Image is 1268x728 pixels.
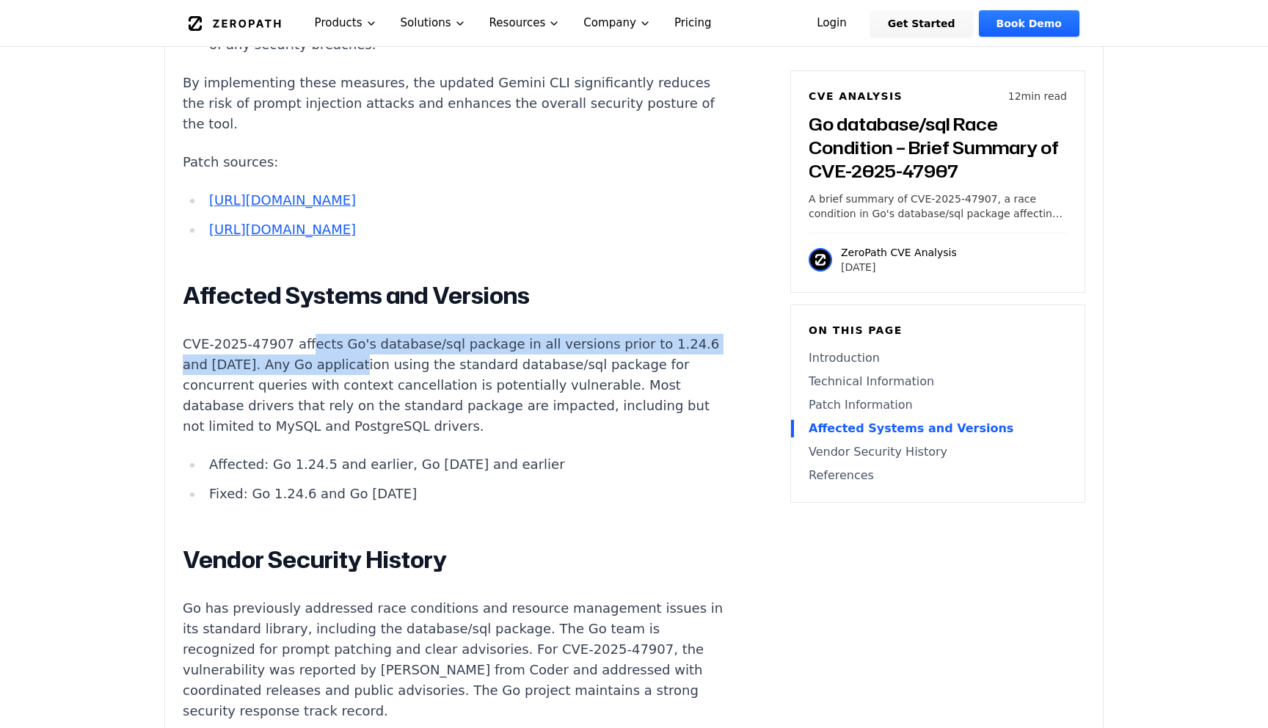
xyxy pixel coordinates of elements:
[809,420,1067,437] a: Affected Systems and Versions
[799,10,864,37] a: Login
[870,10,973,37] a: Get Started
[209,192,356,208] a: [URL][DOMAIN_NAME]
[841,245,957,260] p: ZeroPath CVE Analysis
[183,334,729,437] p: CVE-2025-47907 affects Go's database/sql package in all versions prior to 1.24.6 and [DATE]. Any ...
[809,467,1067,484] a: References
[809,248,832,272] img: ZeroPath CVE Analysis
[809,443,1067,461] a: Vendor Security History
[183,152,729,172] p: Patch sources:
[183,598,729,721] p: Go has previously addressed race conditions and resource management issues in its standard librar...
[841,260,957,274] p: [DATE]
[183,545,729,575] h2: Vendor Security History
[809,192,1067,221] p: A brief summary of CVE-2025-47907, a race condition in Go's database/sql package affecting query ...
[203,454,729,475] li: Affected: Go 1.24.5 and earlier, Go [DATE] and earlier
[809,112,1067,183] h3: Go database/sql Race Condition – Brief Summary of CVE-2025-47907
[183,281,729,310] h2: Affected Systems and Versions
[1008,89,1067,103] p: 12 min read
[209,222,356,237] a: [URL][DOMAIN_NAME]
[809,323,1067,338] h6: On this page
[809,396,1067,414] a: Patch Information
[183,73,729,134] p: By implementing these measures, the updated Gemini CLI significantly reduces the risk of prompt i...
[809,373,1067,390] a: Technical Information
[809,89,903,103] h6: CVE Analysis
[809,349,1067,367] a: Introduction
[203,484,729,504] li: Fixed: Go 1.24.6 and Go [DATE]
[979,10,1079,37] a: Book Demo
